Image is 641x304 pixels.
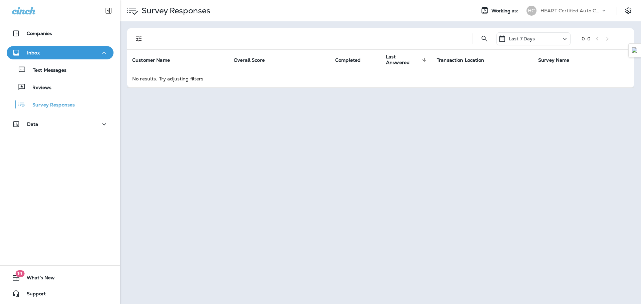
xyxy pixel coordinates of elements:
[15,270,24,277] span: 19
[509,36,535,41] p: Last 7 Days
[27,31,52,36] p: Companies
[7,271,114,284] button: 19What's New
[20,291,46,299] span: Support
[491,8,520,14] span: Working as:
[622,5,634,17] button: Settings
[26,67,66,74] p: Text Messages
[335,57,361,63] span: Completed
[7,287,114,300] button: Support
[538,57,570,63] span: Survey Name
[437,57,484,63] span: Transaction Location
[132,57,179,63] span: Customer Name
[234,57,273,63] span: Overall Score
[478,32,491,45] button: Search Survey Responses
[27,50,40,55] p: Inbox
[541,8,601,13] p: HEART Certified Auto Care
[132,32,146,45] button: Filters
[7,80,114,94] button: Reviews
[20,275,55,283] span: What's New
[26,85,51,91] p: Reviews
[7,63,114,77] button: Text Messages
[132,57,170,63] span: Customer Name
[7,117,114,131] button: Data
[538,57,578,63] span: Survey Name
[234,57,265,63] span: Overall Score
[386,54,429,65] span: Last Answered
[335,57,369,63] span: Completed
[139,6,210,16] p: Survey Responses
[127,70,634,87] td: No results. Try adjusting filters
[7,27,114,40] button: Companies
[526,6,537,16] div: HC
[7,46,114,59] button: Inbox
[582,36,591,41] div: 0 - 0
[99,4,118,17] button: Collapse Sidebar
[26,102,75,108] p: Survey Responses
[386,54,420,65] span: Last Answered
[7,97,114,111] button: Survey Responses
[632,47,638,53] img: Detect Auto
[437,57,493,63] span: Transaction Location
[27,121,38,127] p: Data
